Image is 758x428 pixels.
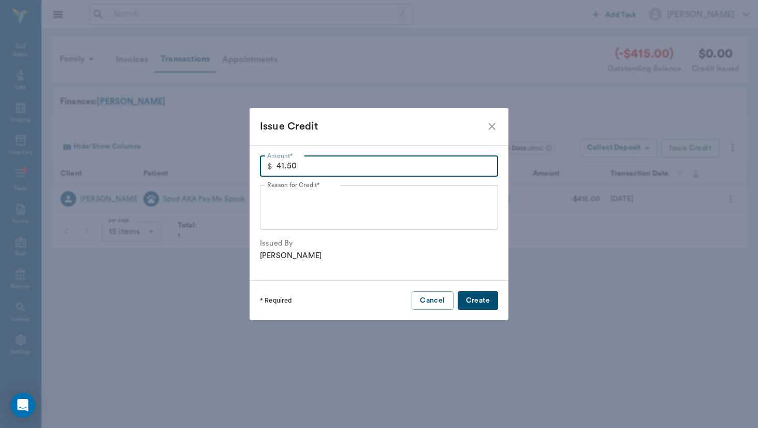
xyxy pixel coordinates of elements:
button: close [486,120,498,133]
div: [PERSON_NAME] [260,250,498,262]
button: Create [458,291,498,310]
p: Amount* [267,151,293,161]
p: $ [267,160,272,173]
input: 0.00 [276,156,498,177]
div: * Required [260,296,293,306]
button: Cancel [412,291,453,310]
div: Open Intercom Messenger [10,393,35,418]
div: Issue Credit [260,118,486,135]
p: Reason for Credit* [267,180,320,190]
div: Issued By [260,238,498,249]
